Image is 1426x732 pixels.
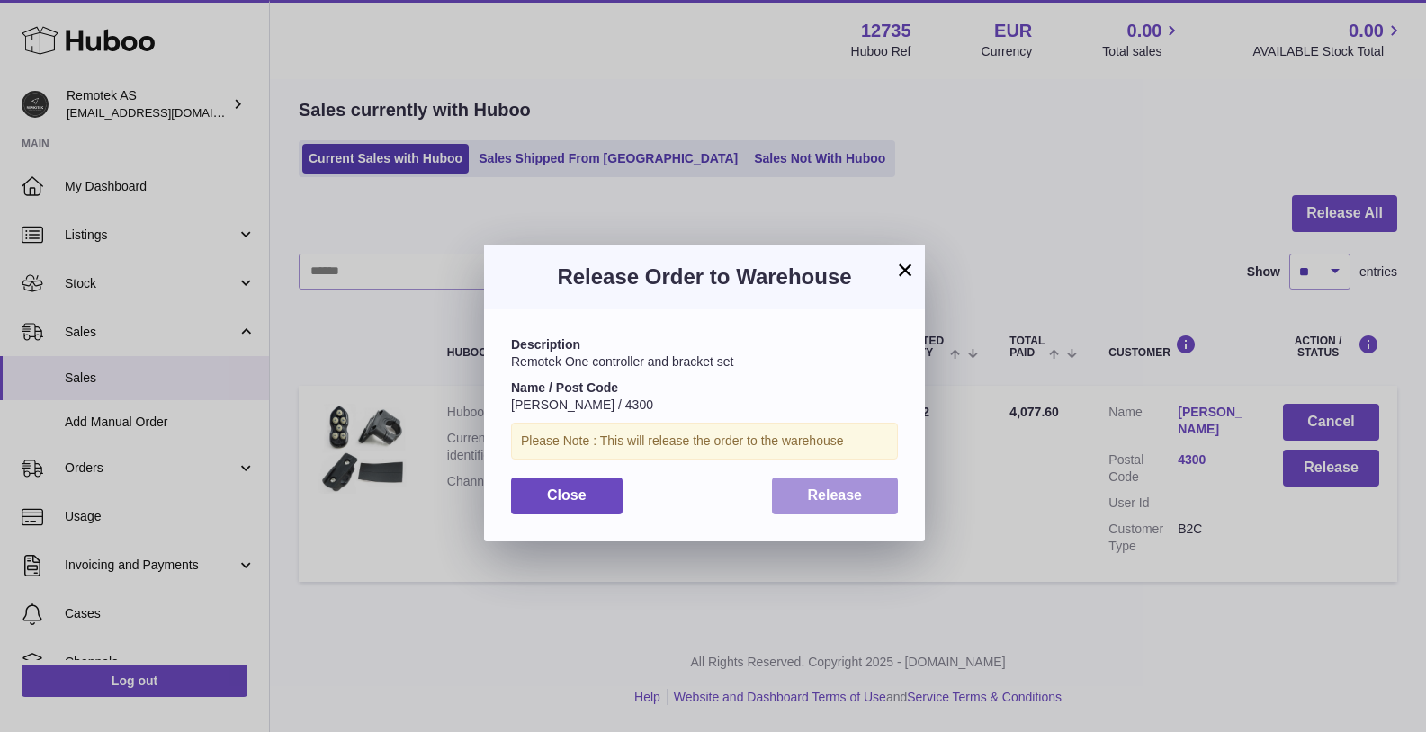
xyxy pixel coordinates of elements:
[808,487,863,503] span: Release
[511,354,733,369] span: Remotek One controller and bracket set
[511,380,618,395] strong: Name / Post Code
[511,397,653,412] span: [PERSON_NAME] / 4300
[894,259,916,281] button: ×
[547,487,587,503] span: Close
[772,478,899,514] button: Release
[511,337,580,352] strong: Description
[511,263,898,291] h3: Release Order to Warehouse
[511,423,898,460] div: Please Note : This will release the order to the warehouse
[511,478,623,514] button: Close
